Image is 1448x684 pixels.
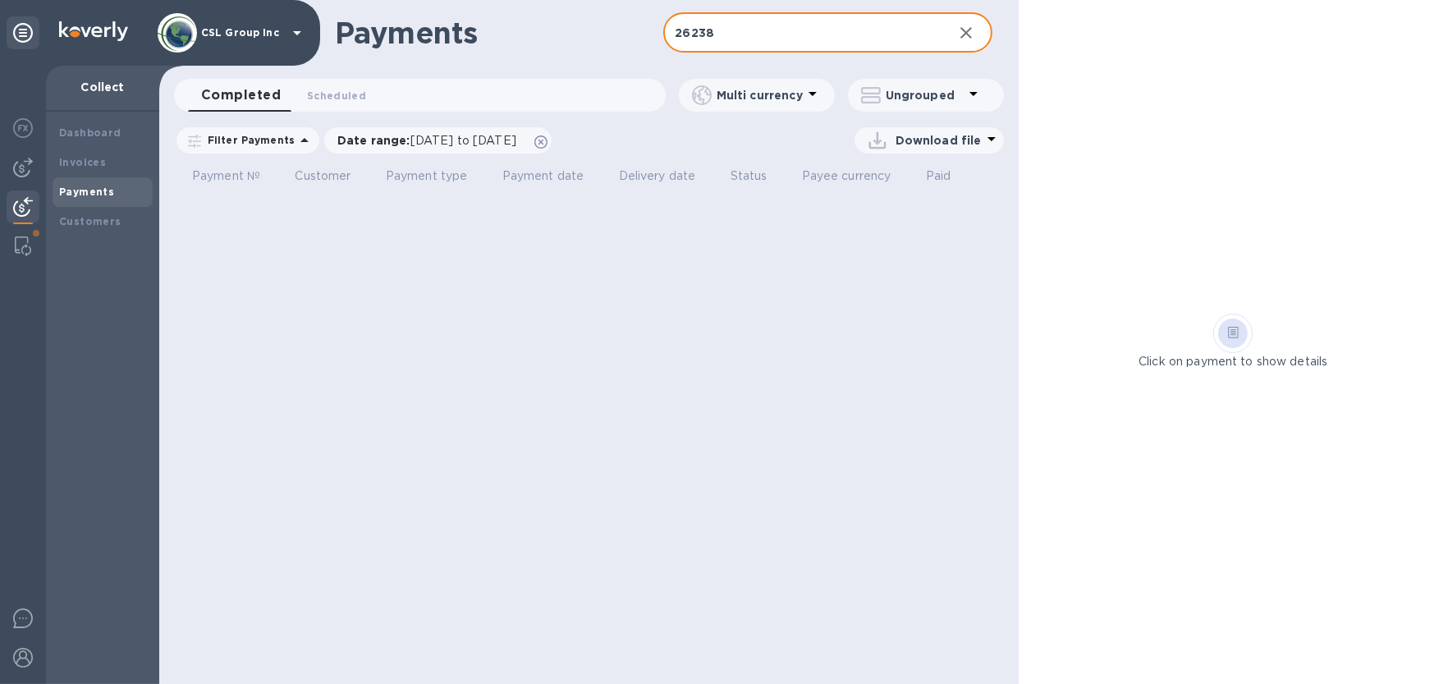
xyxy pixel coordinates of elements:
[295,168,372,185] span: Customer
[192,168,260,185] p: Payment №
[731,168,789,185] span: Status
[386,168,489,185] span: Payment type
[295,168,351,185] p: Customer
[335,16,663,50] h1: Payments
[1139,353,1327,370] p: Click on payment to show details
[59,215,121,227] b: Customers
[59,21,128,41] img: Logo
[802,168,891,185] p: Payee currency
[7,16,39,49] div: Unpin categories
[59,156,106,168] b: Invoices
[192,168,282,185] span: Payment №
[59,79,146,95] p: Collect
[619,168,717,185] span: Delivery date
[307,87,366,104] span: Scheduled
[201,84,281,107] span: Completed
[896,132,982,149] p: Download file
[802,168,913,185] span: Payee currency
[502,168,606,185] span: Payment date
[886,87,964,103] p: Ungrouped
[619,168,696,185] p: Delivery date
[386,168,468,185] p: Payment type
[59,126,121,139] b: Dashboard
[926,168,951,185] p: Paid
[410,134,516,147] span: [DATE] to [DATE]
[201,27,283,39] p: CSL Group Inc
[337,132,525,149] p: Date range :
[201,133,295,147] p: Filter Payments
[59,186,114,198] b: Payments
[731,168,768,185] p: Status
[13,118,33,138] img: Foreign exchange
[502,168,584,185] p: Payment date
[717,87,803,103] p: Multi currency
[324,127,552,154] div: Date range:[DATE] to [DATE]
[926,168,973,185] span: Paid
